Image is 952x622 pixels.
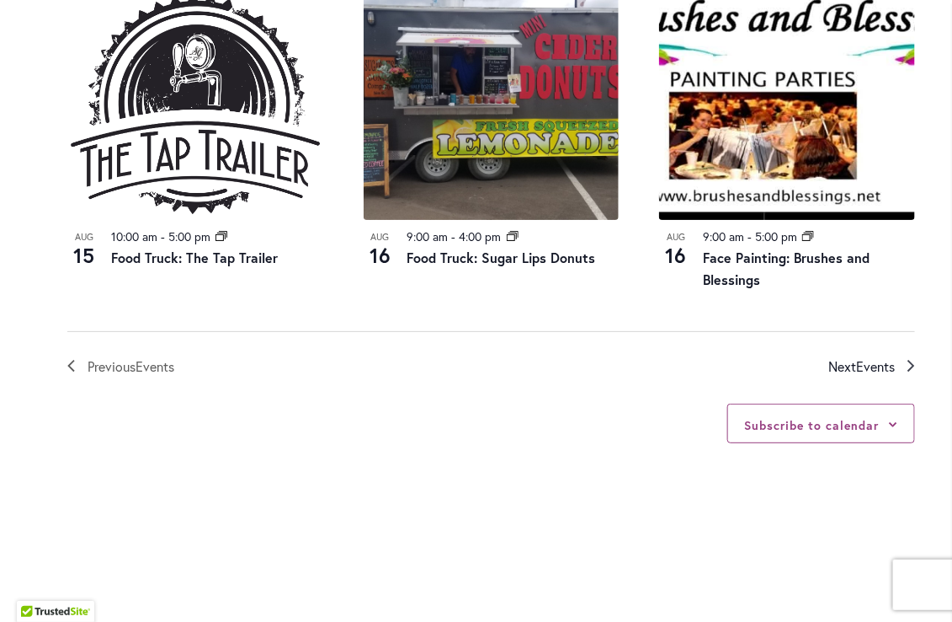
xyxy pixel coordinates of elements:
span: - [161,228,165,244]
time: 4:00 pm [460,228,502,244]
span: Events [136,357,174,375]
span: Next [828,356,895,378]
iframe: Launch Accessibility Center [13,562,60,609]
span: - [452,228,456,244]
span: 16 [364,241,397,270]
a: Next Events [828,356,915,378]
span: Aug [659,230,693,244]
span: Aug [67,230,101,244]
span: 15 [67,241,101,270]
span: - [747,228,752,244]
span: Previous [88,356,174,378]
time: 5:00 pm [755,228,797,244]
span: 16 [659,241,693,270]
button: Subscribe to calendar [745,417,879,433]
time: 9:00 am [407,228,449,244]
a: Face Painting: Brushes and Blessings [703,249,870,288]
time: 5:00 pm [168,228,210,244]
span: Aug [364,230,397,244]
time: 10:00 am [111,228,157,244]
a: Previous Events [67,356,174,378]
span: Events [856,357,895,375]
a: Food Truck: The Tap Trailer [111,249,278,266]
a: Food Truck: Sugar Lips Donuts [407,249,596,266]
time: 9:00 am [703,228,744,244]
